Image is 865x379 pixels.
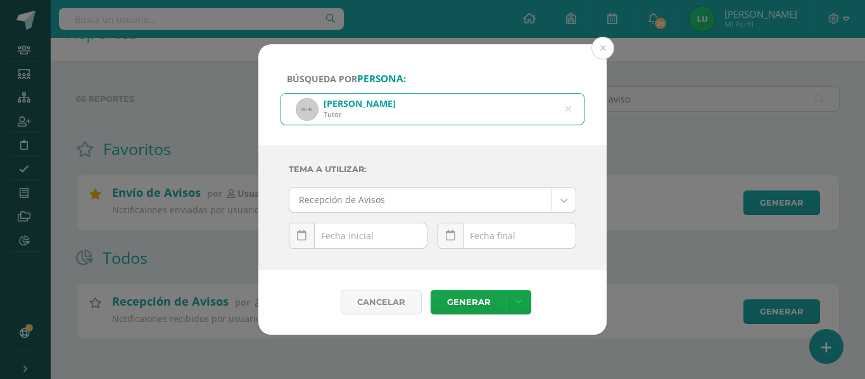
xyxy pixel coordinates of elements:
strong: persona: [357,72,406,85]
input: Fecha final [438,223,576,248]
a: Generar [431,290,507,314]
span: Búsqueda por [287,73,406,85]
img: 45x45 [297,99,317,120]
div: Cancelar [341,290,422,314]
div: [PERSON_NAME] [324,97,396,109]
div: Tutor [324,109,396,119]
span: Recepción de Avisos [299,188,542,212]
a: Recepción de Avisos [289,188,576,212]
label: Tema a Utilizar: [289,156,576,182]
input: Fecha inicial [289,223,427,248]
input: ej. Nicholas Alekzander, etc. [281,94,584,125]
button: Close (Esc) [591,37,614,59]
